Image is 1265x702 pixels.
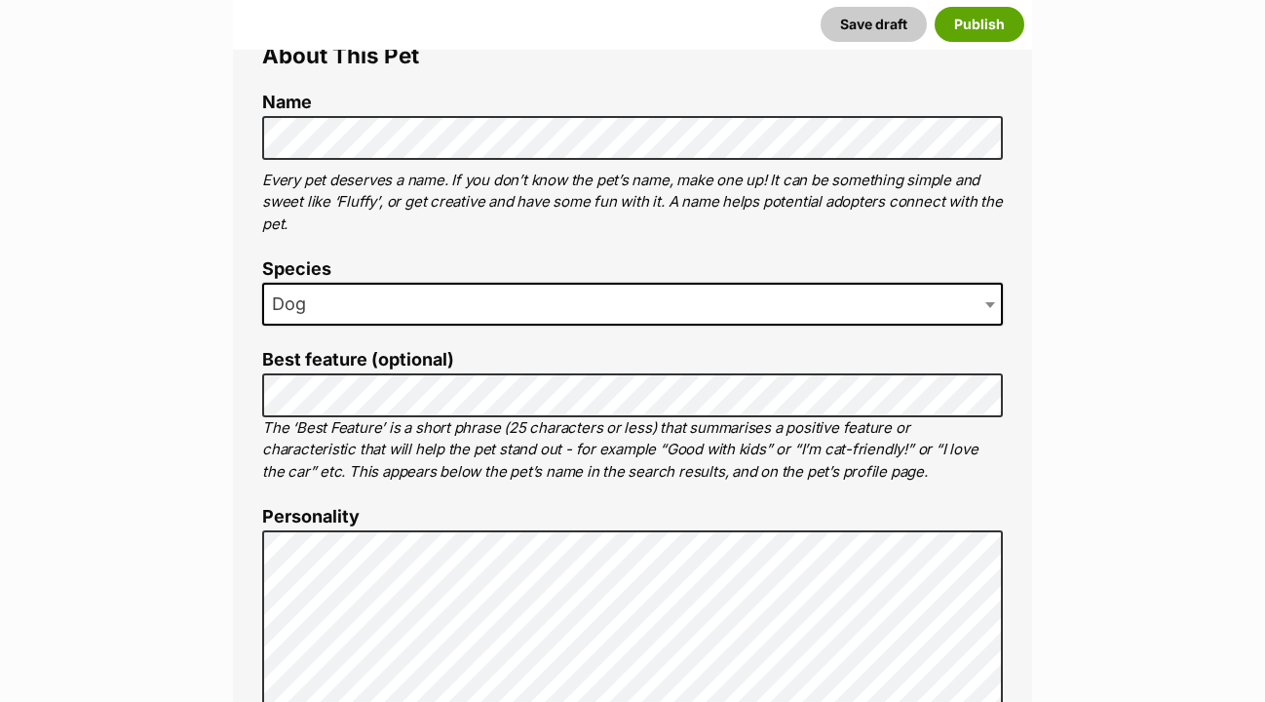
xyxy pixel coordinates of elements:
label: Species [262,259,1003,280]
label: Best feature (optional) [262,350,1003,370]
button: Save draft [821,7,927,42]
label: Personality [262,507,1003,527]
span: Dog [262,283,1003,326]
span: Dog [264,291,326,318]
p: The ‘Best Feature’ is a short phrase (25 characters or less) that summarises a positive feature o... [262,417,1003,484]
span: About This Pet [262,42,419,68]
button: Publish [935,7,1024,42]
p: Every pet deserves a name. If you don’t know the pet’s name, make one up! It can be something sim... [262,170,1003,236]
label: Name [262,93,1003,113]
